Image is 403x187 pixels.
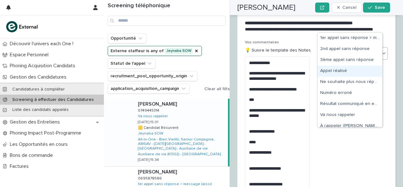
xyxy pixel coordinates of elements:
button: Clear all filters [202,84,234,94]
button: recruitment_pool_opportunity_origin [108,71,197,81]
h2: [PERSON_NAME] [237,3,295,12]
div: Résultat communiqué en entretien [318,99,382,110]
p: [DATE] 15:01 [138,120,158,124]
img: bc51vvfgR2QLHU84CWIQ [5,20,40,33]
button: Cancel [332,3,362,13]
p: Découvrir l'univers each One ! [7,41,78,47]
p: Phoning Acquisition Candidats [7,63,80,69]
p: 🟨 Candidat Récurrent [138,124,180,130]
div: 3ème appel sans réponse [318,55,382,66]
p: Les Opportunités en cours [7,141,73,147]
div: 2nd appel sans réponse [318,44,382,55]
span: Save [375,5,385,10]
p: Factures [7,163,34,169]
h1: Screening téléphonique [108,3,226,9]
p: [PERSON_NAME] [138,100,178,107]
span: Clear all filters [204,87,234,91]
span: Cancel [342,5,356,10]
p: Bons de commande [7,152,58,158]
p: [PERSON_NAME] [138,168,178,175]
p: 0749445314 [138,107,161,113]
p: [DATE] 15:34 [138,158,159,162]
a: Va nous rappeler [138,114,168,118]
p: Liste des candidats appelés [7,107,74,113]
div: Va nous rappeler [318,110,382,121]
p: 0695878586 [138,175,163,181]
p: Gestion des Candidatures [7,74,71,80]
p: Screening à effectuer des Candidatures [7,97,99,102]
a: Jeynaba SOW [138,131,163,136]
a: Auxiliaire de vie (K1302) - [GEOGRAPHIC_DATA] [138,152,221,157]
button: Statut de l'appel [108,58,156,69]
div: Appel réalisé [318,66,382,77]
div: 1er appel sans réponse > message laissé [318,33,382,44]
span: Vos commentaires [245,41,279,44]
p: Gestion des Entretiens [7,119,65,125]
div: Ne souhaite plus nous répondre [318,77,382,88]
a: All-in-One - Bien Vieillir, Senior Compagnie, AMSAV - [DATE][GEOGRAPHIC_DATA] - [GEOGRAPHIC_DATA]... [138,137,225,151]
input: Search [108,16,226,26]
a: 1er appel sans réponse > message laissé [138,182,212,186]
button: Externe staffeur [108,46,202,56]
button: Opportunité [108,33,146,43]
p: Phoning Impact Post-Programme [7,130,86,136]
button: application_acquisition_campaign [108,84,190,94]
div: À rappeler (créneau en commentaire) [318,121,382,132]
p: Espace Personnel [7,52,54,58]
p: Candidatures à compléter [7,87,70,92]
p: 💡 Suivre le template des Notes [245,47,313,54]
button: Save [363,3,390,13]
div: Numéro erroné [318,88,382,99]
a: [PERSON_NAME][PERSON_NAME] 07494453140749445314 Va nous rappeler [DATE] 15:01🟨 Candidat Récurrent... [104,99,230,167]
